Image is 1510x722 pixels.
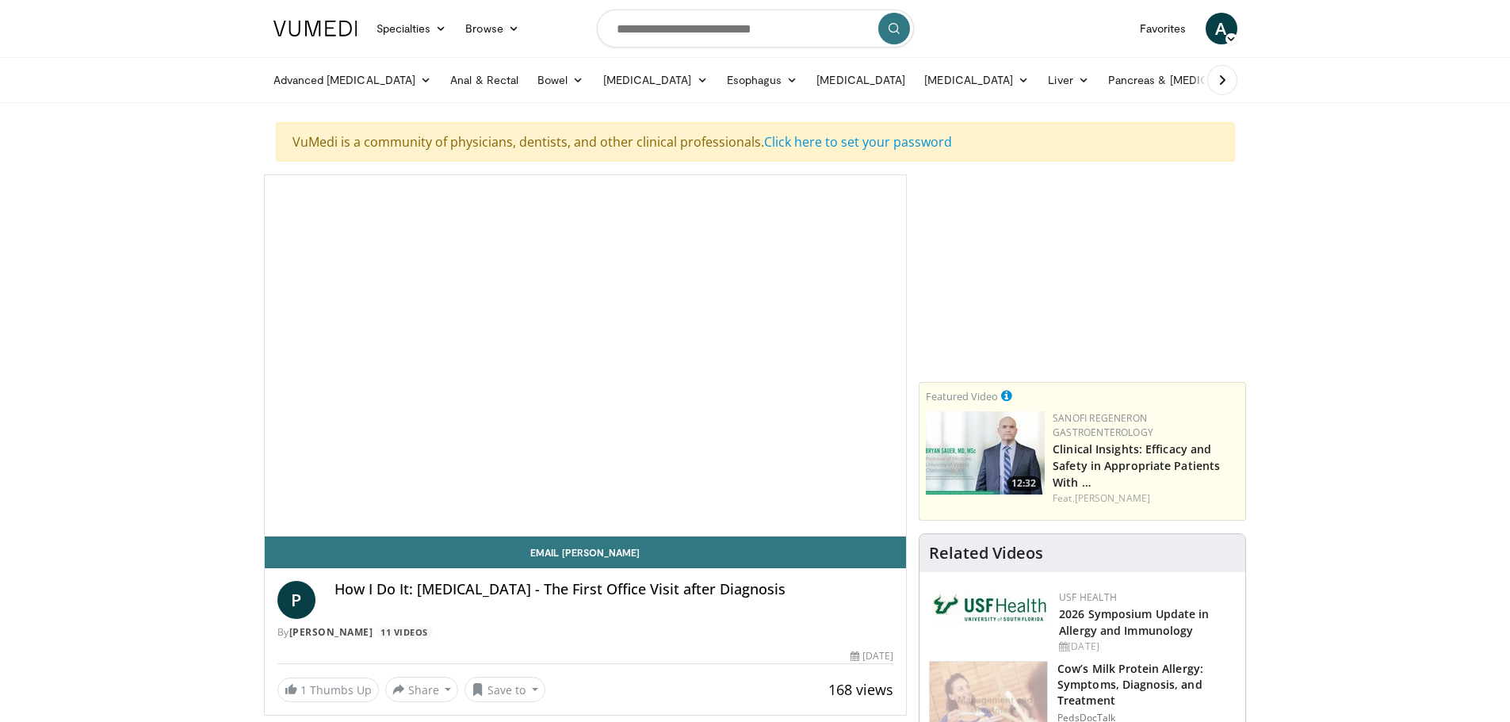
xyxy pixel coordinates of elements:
a: Click here to set your password [764,133,952,151]
h4: How I Do It: [MEDICAL_DATA] - The First Office Visit after Diagnosis [334,581,894,598]
span: 168 views [828,680,893,699]
a: 1 Thumbs Up [277,678,379,702]
a: 2026 Symposium Update in Allergy and Immunology [1059,606,1209,638]
a: Esophagus [717,64,808,96]
a: Email [PERSON_NAME] [265,537,907,568]
a: Sanofi Regeneron Gastroenterology [1053,411,1153,439]
a: [MEDICAL_DATA] [807,64,915,96]
div: By [277,625,894,640]
iframe: Advertisement [964,174,1202,372]
a: Favorites [1130,13,1196,44]
a: USF Health [1059,590,1117,604]
a: Bowel [528,64,593,96]
video-js: Video Player [265,175,907,537]
img: VuMedi Logo [273,21,357,36]
input: Search topics, interventions [597,10,914,48]
div: VuMedi is a community of physicians, dentists, and other clinical professionals. [276,122,1235,162]
span: 12:32 [1007,476,1041,491]
h4: Related Videos [929,544,1043,563]
a: [PERSON_NAME] [289,625,373,639]
button: Share [385,677,459,702]
a: Advanced [MEDICAL_DATA] [264,64,442,96]
a: Anal & Rectal [441,64,528,96]
a: [MEDICAL_DATA] [594,64,717,96]
a: Pancreas & [MEDICAL_DATA] [1099,64,1284,96]
button: Save to [464,677,545,702]
a: Specialties [367,13,457,44]
div: Feat. [1053,491,1239,506]
a: 11 Videos [376,626,434,640]
img: bf9ce42c-6823-4735-9d6f-bc9dbebbcf2c.png.150x105_q85_crop-smart_upscale.jpg [926,411,1045,495]
span: 1 [300,682,307,697]
a: 12:32 [926,411,1045,495]
a: [PERSON_NAME] [1075,491,1150,505]
a: A [1206,13,1237,44]
a: Liver [1038,64,1098,96]
a: P [277,581,315,619]
h3: Cow’s Milk Protein Allergy: Symptoms, Diagnosis, and Treatment [1057,661,1236,709]
img: 6ba8804a-8538-4002-95e7-a8f8012d4a11.png.150x105_q85_autocrop_double_scale_upscale_version-0.2.jpg [932,590,1051,625]
div: [DATE] [1059,640,1233,654]
small: Featured Video [926,389,998,403]
a: [MEDICAL_DATA] [915,64,1038,96]
a: Browse [456,13,529,44]
a: Clinical Insights: Efficacy and Safety in Appropriate Patients With … [1053,441,1220,490]
div: [DATE] [851,649,893,663]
